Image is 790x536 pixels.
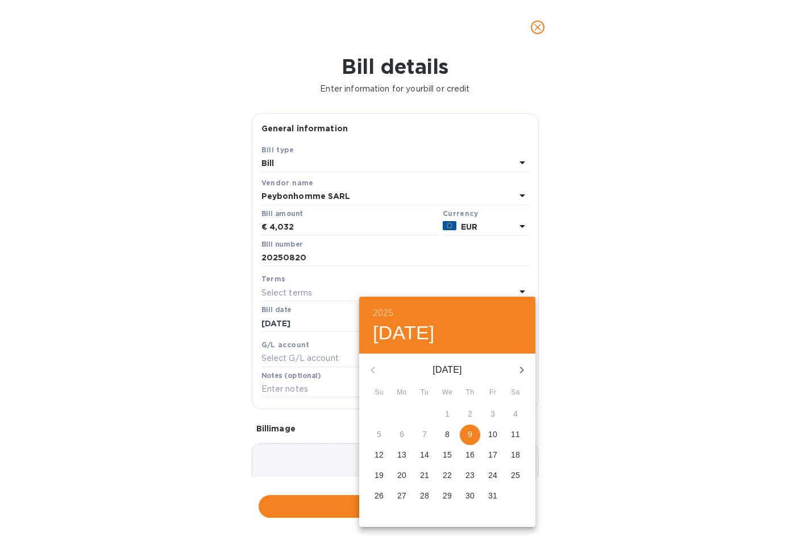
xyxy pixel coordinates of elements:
button: 26 [369,486,389,506]
span: Sa [505,387,526,398]
span: Th [460,387,480,398]
p: 9 [468,429,472,440]
p: 16 [465,449,475,460]
button: 21 [414,466,435,486]
p: 13 [397,449,406,460]
button: 25 [505,466,526,486]
p: 8 [445,429,450,440]
button: [DATE] [373,321,435,345]
button: 30 [460,486,480,506]
span: Su [369,387,389,398]
button: 17 [483,445,503,466]
p: 25 [511,469,520,481]
p: [DATE] [386,363,508,377]
button: 23 [460,466,480,486]
p: 18 [511,449,520,460]
p: 11 [511,429,520,440]
button: 29 [437,486,458,506]
p: 23 [465,469,475,481]
span: Fr [483,387,503,398]
p: 27 [397,490,406,501]
span: Tu [414,387,435,398]
button: 9 [460,425,480,445]
p: 17 [488,449,497,460]
button: 14 [414,445,435,466]
p: 30 [465,490,475,501]
p: 15 [443,449,452,460]
p: 31 [488,490,497,501]
p: 28 [420,490,429,501]
span: Mo [392,387,412,398]
button: 27 [392,486,412,506]
p: 24 [488,469,497,481]
button: 22 [437,466,458,486]
button: 24 [483,466,503,486]
button: 2025 [373,305,393,321]
button: 10 [483,425,503,445]
button: 11 [505,425,526,445]
button: 20 [392,466,412,486]
button: 19 [369,466,389,486]
button: 15 [437,445,458,466]
button: 13 [392,445,412,466]
p: 22 [443,469,452,481]
p: 12 [375,449,384,460]
button: 8 [437,425,458,445]
button: 16 [460,445,480,466]
p: 20 [397,469,406,481]
p: 29 [443,490,452,501]
button: 31 [483,486,503,506]
p: 14 [420,449,429,460]
span: We [437,387,458,398]
p: 10 [488,429,497,440]
p: 19 [375,469,384,481]
p: 26 [375,490,384,501]
button: 12 [369,445,389,466]
p: 21 [420,469,429,481]
button: 18 [505,445,526,466]
button: 28 [414,486,435,506]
